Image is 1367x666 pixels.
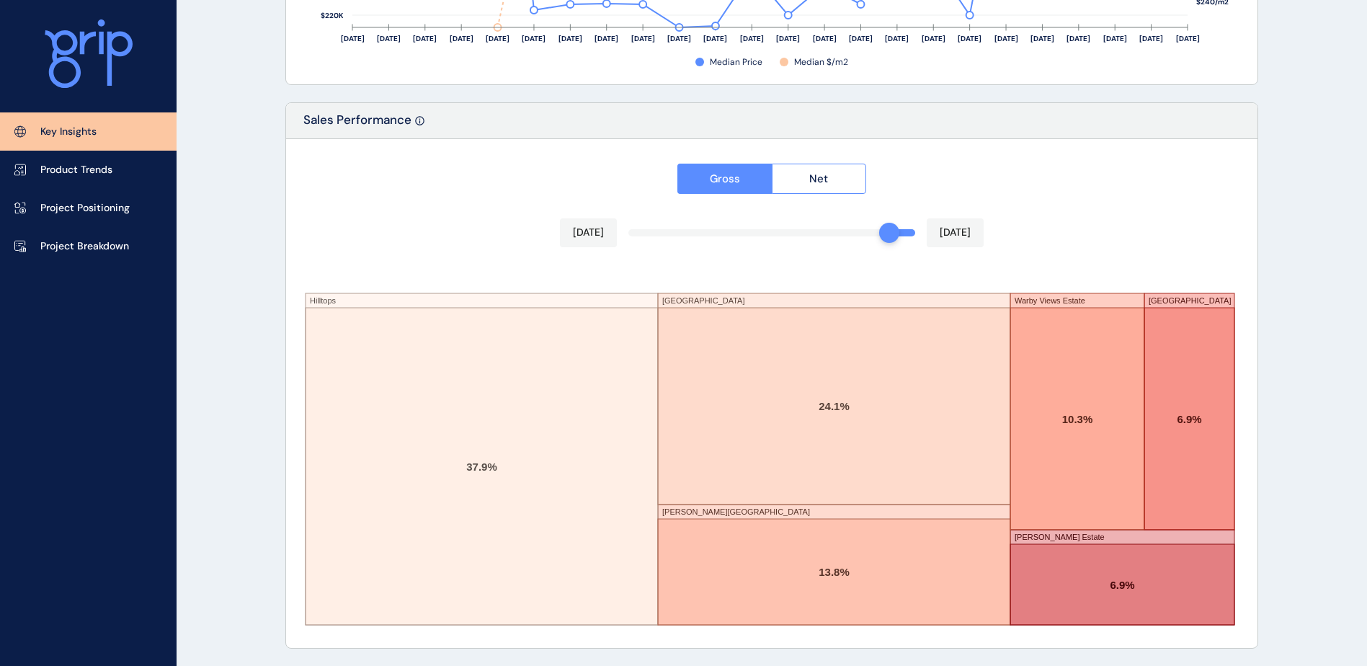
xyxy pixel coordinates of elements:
[40,201,130,216] p: Project Positioning
[809,172,828,186] span: Net
[772,164,867,194] button: Net
[573,226,604,240] p: [DATE]
[303,112,411,138] p: Sales Performance
[40,125,97,139] p: Key Insights
[794,56,848,68] span: Median $/m2
[710,172,740,186] span: Gross
[40,163,112,177] p: Product Trends
[710,56,762,68] span: Median Price
[940,226,971,240] p: [DATE]
[40,239,129,254] p: Project Breakdown
[677,164,772,194] button: Gross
